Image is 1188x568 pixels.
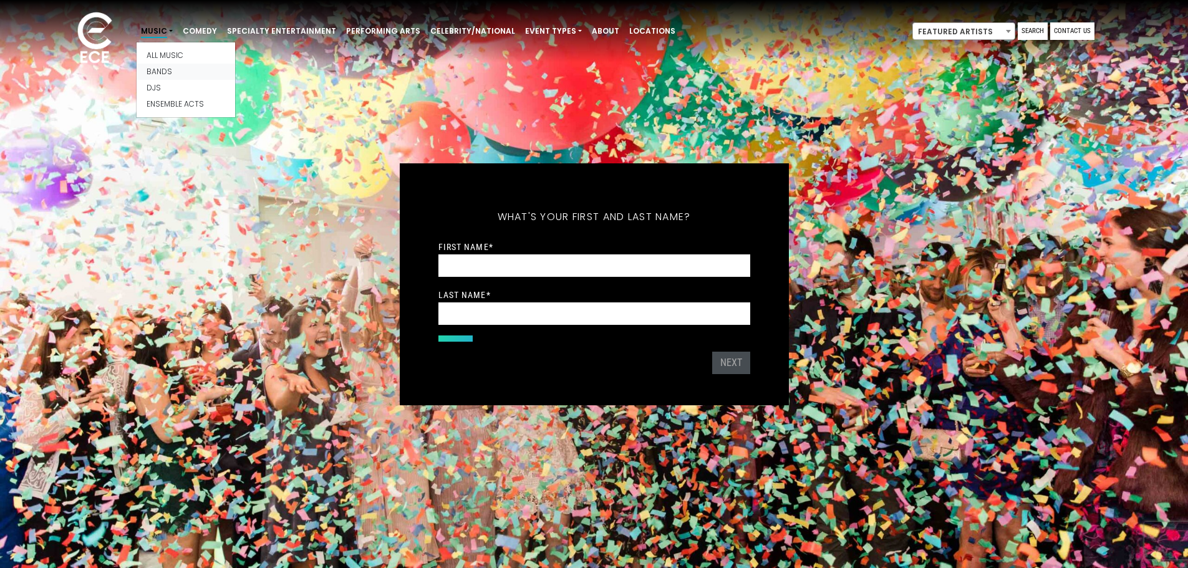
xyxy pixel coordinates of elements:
h5: What's your first and last name? [438,195,750,239]
span: Featured Artists [913,23,1015,41]
a: Ensemble Acts [137,96,235,112]
a: About [587,21,624,42]
label: First Name [438,241,493,253]
a: Event Types [520,21,587,42]
a: Djs [137,80,235,96]
img: ece_new_logo_whitev2-1.png [64,9,126,69]
a: Bands [137,64,235,80]
a: Specialty Entertainment [222,21,341,42]
span: Featured Artists [912,22,1015,40]
a: Performing Arts [341,21,425,42]
a: Music [136,21,178,42]
label: Last Name [438,289,491,301]
a: Search [1018,22,1048,40]
a: Contact Us [1050,22,1094,40]
a: Comedy [178,21,222,42]
a: Celebrity/National [425,21,520,42]
a: All Music [137,47,235,64]
a: Locations [624,21,680,42]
